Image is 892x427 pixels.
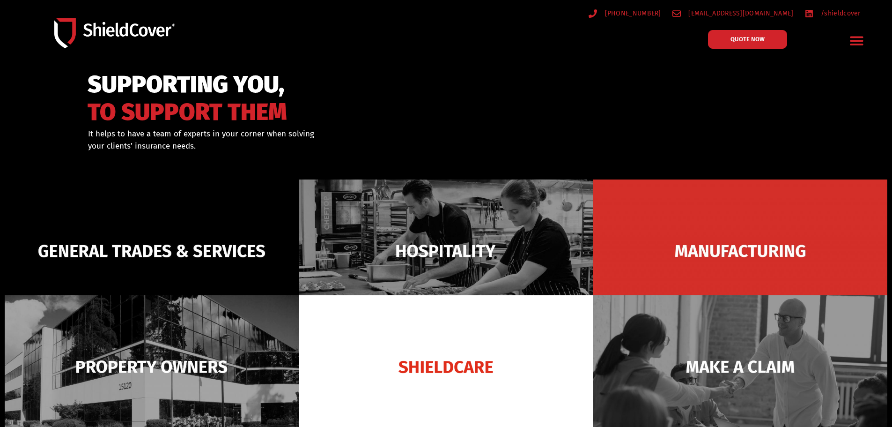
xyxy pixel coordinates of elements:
img: Shield-Cover-Underwriting-Australia-logo-full [54,18,175,48]
span: SUPPORTING YOU, [88,75,287,94]
span: [EMAIL_ADDRESS][DOMAIN_NAME] [686,7,793,19]
p: your clients’ insurance needs. [88,140,494,152]
a: [PHONE_NUMBER] [589,7,661,19]
a: [EMAIL_ADDRESS][DOMAIN_NAME] [672,7,794,19]
span: [PHONE_NUMBER] [603,7,661,19]
span: QUOTE NOW [730,36,765,42]
a: /shieldcover [805,7,861,19]
div: Menu Toggle [846,30,868,52]
span: /shieldcover [818,7,861,19]
div: It helps to have a team of experts in your corner when solving [88,128,494,152]
a: QUOTE NOW [708,30,787,49]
